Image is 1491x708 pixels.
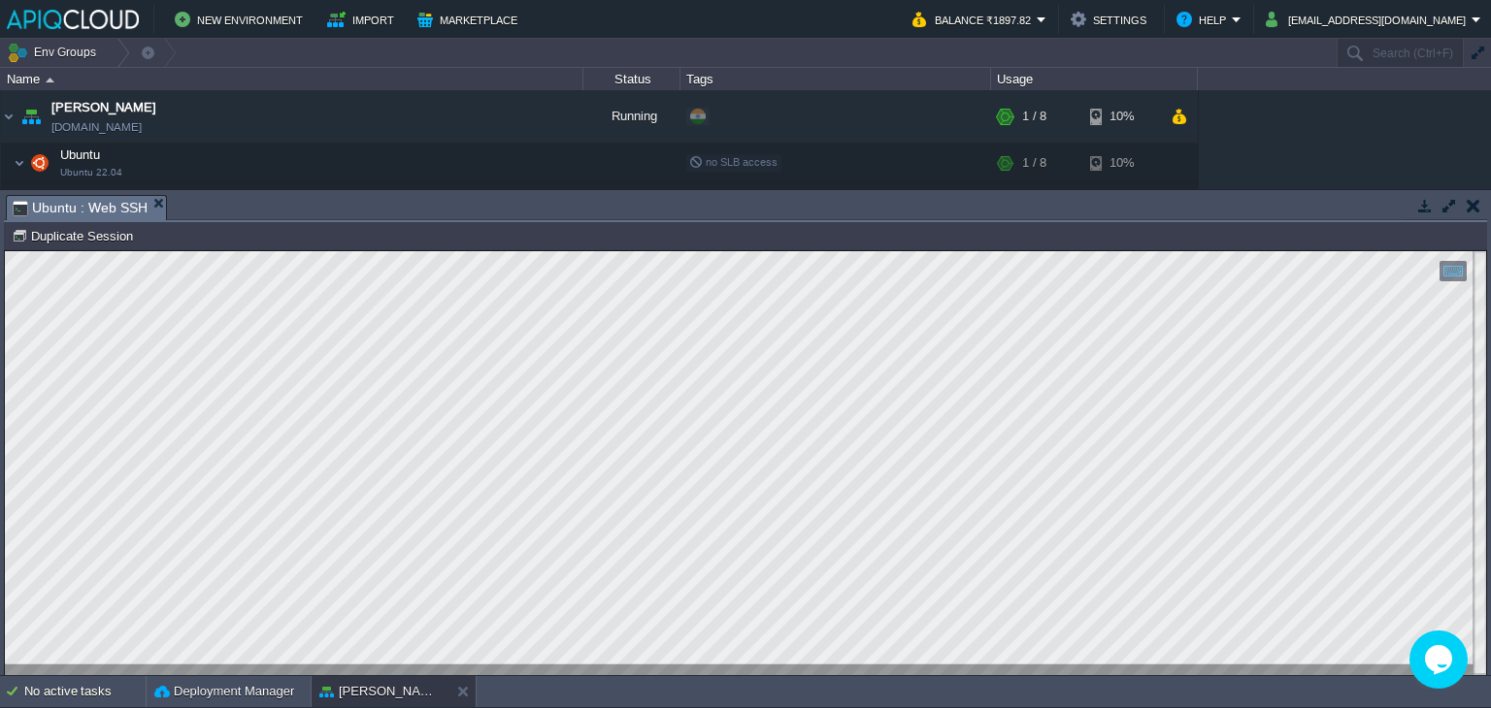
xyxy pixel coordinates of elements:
div: Tags [681,68,990,90]
div: Running [583,90,680,143]
div: 10% [1090,90,1153,143]
div: No active tasks [24,676,146,707]
span: no SLB access [689,156,778,168]
img: AMDAwAAAACH5BAEAAAAALAAAAAABAAEAAAICRAEAOw== [14,144,25,182]
button: Marketplace [417,8,523,31]
a: [DOMAIN_NAME] [51,117,142,137]
div: Name [2,68,582,90]
a: [PERSON_NAME] [51,98,156,117]
span: Ubuntu [58,146,103,163]
a: UbuntuUbuntu 22.04 [58,147,103,162]
button: New Environment [175,8,309,31]
div: 1 / 8 [1022,90,1046,143]
div: 1 / 8 [1022,144,1046,182]
div: 10% [1090,183,1153,213]
img: AMDAwAAAACH5BAEAAAAALAAAAAABAAEAAAICRAEAOw== [17,90,45,143]
button: Help [1176,8,1232,31]
div: 10% [1090,144,1153,182]
button: Balance ₹1897.82 [912,8,1037,31]
button: Import [327,8,400,31]
span: Ubuntu : Web SSH [13,196,148,220]
button: [EMAIL_ADDRESS][DOMAIN_NAME] [1266,8,1472,31]
div: Status [584,68,679,90]
img: APIQCloud [7,10,139,29]
img: AMDAwAAAACH5BAEAAAAALAAAAAABAAEAAAICRAEAOw== [46,78,54,82]
div: Usage [992,68,1197,90]
img: AMDAwAAAACH5BAEAAAAALAAAAAABAAEAAAICRAEAOw== [26,144,53,182]
img: AMDAwAAAACH5BAEAAAAALAAAAAABAAEAAAICRAEAOw== [1,90,17,143]
button: Deployment Manager [154,682,294,701]
span: Ubuntu 22.04 [60,167,122,178]
img: AMDAwAAAACH5BAEAAAAALAAAAAABAAEAAAICRAEAOw== [41,183,52,213]
button: Env Groups [7,39,103,66]
button: [PERSON_NAME] [319,682,442,701]
img: AMDAwAAAACH5BAEAAAAALAAAAAABAAEAAAICRAEAOw== [52,183,80,213]
div: 1 / 8 [1022,183,1043,213]
button: Settings [1071,8,1152,31]
iframe: chat widget [1409,630,1472,689]
button: Duplicate Session [12,227,139,244]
